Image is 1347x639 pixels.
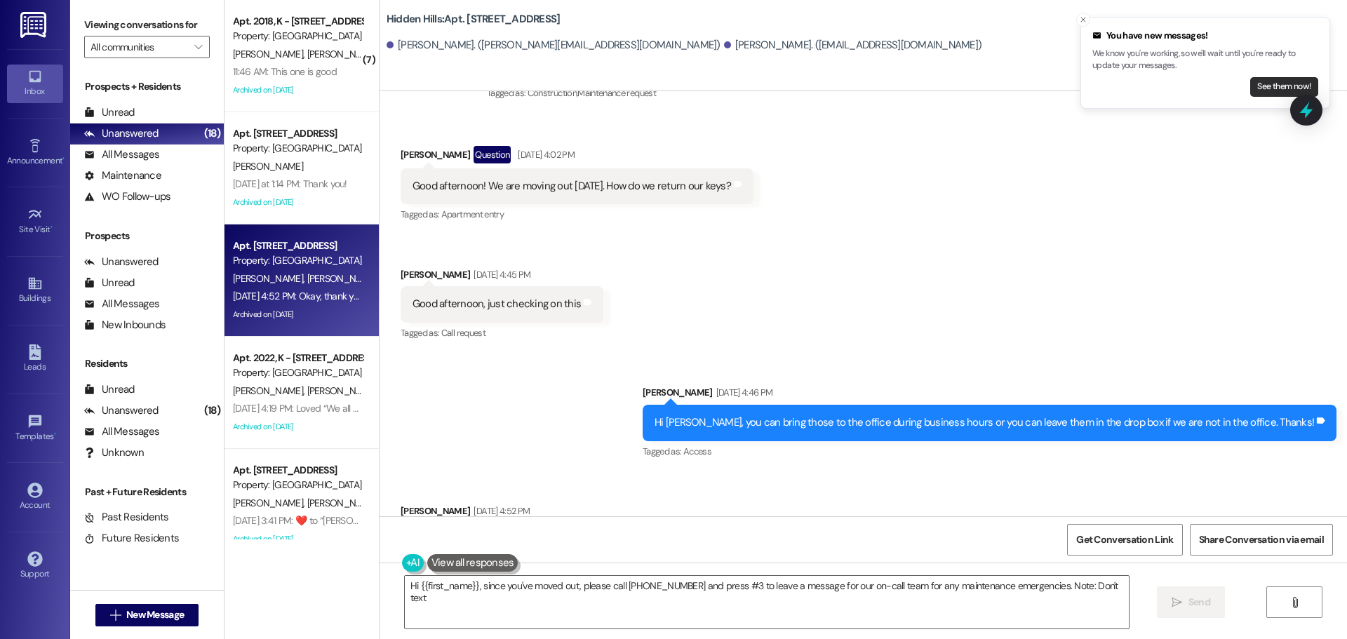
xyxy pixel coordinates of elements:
[405,576,1129,628] textarea: Hi {{first_name}}, since you've moved out, please call [PHONE_NUMBER] and press #3 to leave a mes...
[233,497,307,509] span: [PERSON_NAME]
[20,12,49,38] img: ResiDesk Logo
[401,146,753,168] div: [PERSON_NAME]
[307,48,377,60] span: [PERSON_NAME]
[84,255,159,269] div: Unanswered
[7,478,63,516] a: Account
[84,276,135,290] div: Unread
[577,87,656,99] span: Maintenance request
[401,267,603,287] div: [PERSON_NAME]
[233,290,366,302] div: [DATE] 4:52 PM: Okay, thank you!
[401,504,530,523] div: [PERSON_NAME]
[1067,524,1182,556] button: Get Conversation Link
[201,400,224,422] div: (18)
[1199,532,1324,547] span: Share Conversation via email
[233,48,307,60] span: [PERSON_NAME]
[233,141,363,156] div: Property: [GEOGRAPHIC_DATA]
[51,222,53,232] span: •
[84,189,170,204] div: WO Follow-ups
[1190,524,1333,556] button: Share Conversation via email
[126,607,184,622] span: New Message
[84,297,159,311] div: All Messages
[84,531,179,546] div: Future Residents
[401,204,753,224] div: Tagged as:
[233,514,551,527] div: [DATE] 3:41 PM: ​❤️​ to “ [PERSON_NAME] ([GEOGRAPHIC_DATA]): The first one! ”
[232,81,364,99] div: Archived on [DATE]
[470,267,530,282] div: [DATE] 4:45 PM
[232,530,364,548] div: Archived on [DATE]
[655,415,1314,430] div: Hi [PERSON_NAME], you can bring those to the office during business hours or you can leave them i...
[413,179,731,194] div: Good afternoon! We are moving out [DATE]. How do we return our keys?
[95,604,199,626] button: New Message
[84,126,159,141] div: Unanswered
[1250,77,1318,97] button: See them now!
[7,65,63,102] a: Inbox
[233,177,347,190] div: [DATE] at 1:14 PM: Thank you!
[441,327,485,339] span: Call request
[487,83,1336,103] div: Tagged as:
[84,147,159,162] div: All Messages
[201,123,224,144] div: (18)
[84,382,135,397] div: Unread
[474,146,511,163] div: Question
[1076,532,1173,547] span: Get Conversation Link
[1188,595,1210,610] span: Send
[1092,29,1318,43] div: You have new messages!
[232,194,364,211] div: Archived on [DATE]
[233,126,363,141] div: Apt. [STREET_ADDRESS]
[70,356,224,371] div: Residents
[528,87,578,99] span: Construction ,
[91,36,187,58] input: All communities
[1172,597,1182,608] i: 
[233,478,363,492] div: Property: [GEOGRAPHIC_DATA]
[1157,586,1225,618] button: Send
[307,272,377,285] span: [PERSON_NAME]
[233,402,474,415] div: [DATE] 4:19 PM: Loved “We all should go, I definitely want to”
[724,38,982,53] div: [PERSON_NAME]. ([EMAIL_ADDRESS][DOMAIN_NAME])
[1289,597,1300,608] i: 
[233,351,363,365] div: Apt. 2022, K - [STREET_ADDRESS]
[70,485,224,499] div: Past + Future Residents
[84,403,159,418] div: Unanswered
[70,229,224,243] div: Prospects
[84,105,135,120] div: Unread
[233,365,363,380] div: Property: [GEOGRAPHIC_DATA]
[7,203,63,241] a: Site Visit •
[643,441,1336,462] div: Tagged as:
[307,384,381,397] span: [PERSON_NAME]
[387,12,561,27] b: Hidden Hills: Apt. [STREET_ADDRESS]
[62,154,65,163] span: •
[84,318,166,332] div: New Inbounds
[401,323,603,343] div: Tagged as:
[7,340,63,378] a: Leads
[110,610,121,621] i: 
[232,306,364,323] div: Archived on [DATE]
[441,208,504,220] span: Apartment entry
[70,79,224,94] div: Prospects + Residents
[307,497,377,509] span: [PERSON_NAME]
[233,238,363,253] div: Apt. [STREET_ADDRESS]
[7,271,63,309] a: Buildings
[54,429,56,439] span: •
[387,38,721,53] div: [PERSON_NAME]. ([PERSON_NAME][EMAIL_ADDRESS][DOMAIN_NAME])
[233,272,307,285] span: [PERSON_NAME]
[713,385,773,400] div: [DATE] 4:46 PM
[84,510,169,525] div: Past Residents
[233,65,337,78] div: 11:46 AM: This one is good
[1076,13,1090,27] button: Close toast
[232,418,364,436] div: Archived on [DATE]
[7,547,63,585] a: Support
[683,445,711,457] span: Access
[7,410,63,448] a: Templates •
[514,147,575,162] div: [DATE] 4:02 PM
[470,504,530,518] div: [DATE] 4:52 PM
[84,424,159,439] div: All Messages
[1092,48,1318,72] p: We know you're working, so we'll wait until you're ready to update your messages.
[84,14,210,36] label: Viewing conversations for
[233,463,363,478] div: Apt. [STREET_ADDRESS]
[233,384,307,397] span: [PERSON_NAME]
[84,445,144,460] div: Unknown
[233,160,303,173] span: [PERSON_NAME]
[194,41,202,53] i: 
[84,168,161,183] div: Maintenance
[233,253,363,268] div: Property: [GEOGRAPHIC_DATA]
